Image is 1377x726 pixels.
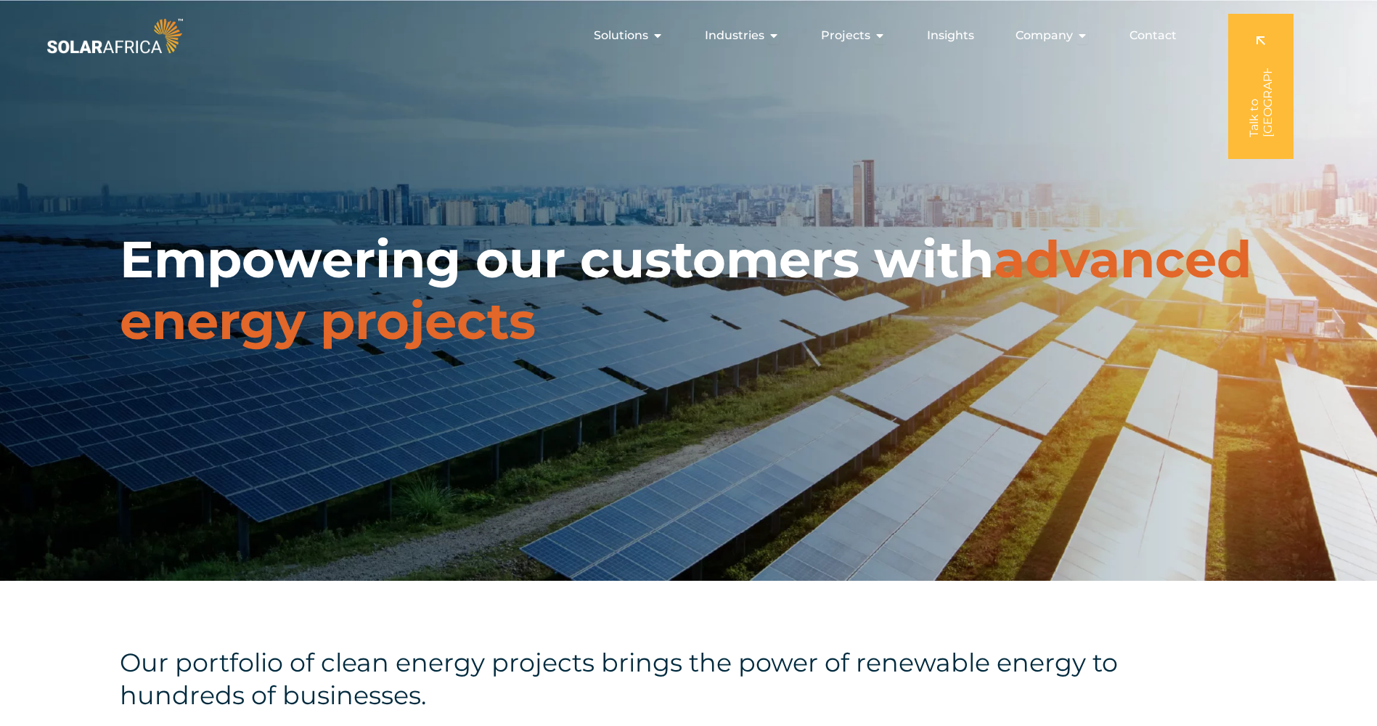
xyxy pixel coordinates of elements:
span: Solutions [594,27,648,44]
nav: Menu [186,21,1188,50]
div: Menu Toggle [186,21,1188,50]
h1: Empowering our customers with [120,229,1257,352]
h4: Our portfolio of clean energy projects brings the power of renewable energy to hundreds of busine... [120,646,1170,711]
span: Projects [821,27,870,44]
a: Contact [1129,27,1177,44]
span: advanced energy projects [120,228,1251,352]
a: Insights [927,27,974,44]
span: Company [1016,27,1073,44]
span: Industries [705,27,764,44]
